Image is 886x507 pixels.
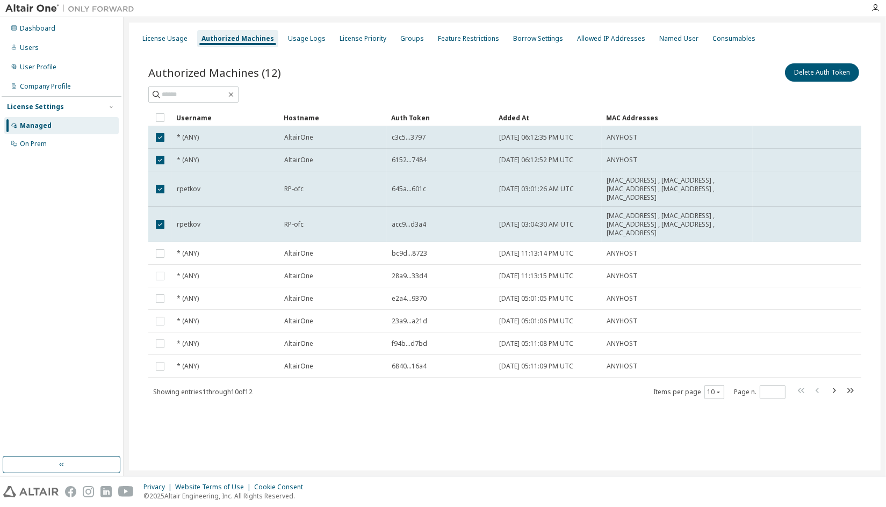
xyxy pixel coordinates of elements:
[20,63,56,71] div: User Profile
[284,249,313,258] span: AltairOne
[177,317,199,325] span: * (ANY)
[177,249,199,258] span: * (ANY)
[100,486,112,497] img: linkedin.svg
[20,82,71,91] div: Company Profile
[176,109,275,126] div: Username
[143,491,309,501] p: © 2025 Altair Engineering, Inc. All Rights Reserved.
[499,156,573,164] span: [DATE] 06:12:52 PM UTC
[438,34,499,43] div: Feature Restrictions
[284,339,313,348] span: AltairOne
[20,44,39,52] div: Users
[400,34,424,43] div: Groups
[392,249,427,258] span: bc9d...8723
[392,133,426,142] span: c3c5...3797
[284,109,383,126] div: Hostname
[392,317,427,325] span: 23a9...a21d
[284,185,304,193] span: RP-ofc
[177,185,200,193] span: rpetkov
[392,185,426,193] span: 645a...601c
[785,63,859,82] button: Delete Auth Token
[577,34,645,43] div: Allowed IP Addresses
[284,220,304,229] span: RP-ofc
[392,362,427,371] span: 6840...16a4
[392,156,427,164] span: 6152...7484
[499,317,573,325] span: [DATE] 05:01:06 PM UTC
[284,156,313,164] span: AltairOne
[177,156,199,164] span: * (ANY)
[288,34,326,43] div: Usage Logs
[607,317,637,325] span: ANYHOST
[153,387,253,396] span: Showing entries 1 through 10 of 12
[607,294,637,303] span: ANYHOST
[499,294,573,303] span: [DATE] 05:01:05 PM UTC
[606,109,748,126] div: MAC Addresses
[707,388,722,396] button: 10
[254,483,309,491] div: Cookie Consent
[607,176,748,202] span: [MAC_ADDRESS] , [MAC_ADDRESS] , [MAC_ADDRESS] , [MAC_ADDRESS] , [MAC_ADDRESS]
[148,65,281,80] span: Authorized Machines (12)
[142,34,188,43] div: License Usage
[20,140,47,148] div: On Prem
[392,272,427,280] span: 28a9...33d4
[284,317,313,325] span: AltairOne
[392,220,426,229] span: acc9...d3a4
[607,249,637,258] span: ANYHOST
[607,156,637,164] span: ANYHOST
[20,24,55,33] div: Dashboard
[5,3,140,14] img: Altair One
[607,339,637,348] span: ANYHOST
[499,272,573,280] span: [DATE] 11:13:15 PM UTC
[284,362,313,371] span: AltairOne
[607,212,748,237] span: [MAC_ADDRESS] , [MAC_ADDRESS] , [MAC_ADDRESS] , [MAC_ADDRESS] , [MAC_ADDRESS]
[653,385,724,399] span: Items per page
[177,133,199,142] span: * (ANY)
[177,362,199,371] span: * (ANY)
[499,133,573,142] span: [DATE] 06:12:35 PM UTC
[607,362,637,371] span: ANYHOST
[734,385,786,399] span: Page n.
[118,486,134,497] img: youtube.svg
[177,339,199,348] span: * (ANY)
[607,133,637,142] span: ANYHOST
[65,486,76,497] img: facebook.svg
[513,34,563,43] div: Borrow Settings
[175,483,254,491] div: Website Terms of Use
[7,103,64,111] div: License Settings
[284,133,313,142] span: AltairOne
[392,339,427,348] span: f94b...d7bd
[391,109,490,126] div: Auth Token
[659,34,698,43] div: Named User
[499,339,573,348] span: [DATE] 05:11:08 PM UTC
[499,249,573,258] span: [DATE] 11:13:14 PM UTC
[177,294,199,303] span: * (ANY)
[499,185,574,193] span: [DATE] 03:01:26 AM UTC
[499,109,597,126] div: Added At
[340,34,386,43] div: License Priority
[83,486,94,497] img: instagram.svg
[499,362,573,371] span: [DATE] 05:11:09 PM UTC
[712,34,755,43] div: Consumables
[607,272,637,280] span: ANYHOST
[284,272,313,280] span: AltairOne
[201,34,274,43] div: Authorized Machines
[3,486,59,497] img: altair_logo.svg
[20,121,52,130] div: Managed
[499,220,574,229] span: [DATE] 03:04:30 AM UTC
[392,294,427,303] span: e2a4...9370
[177,220,200,229] span: rpetkov
[143,483,175,491] div: Privacy
[177,272,199,280] span: * (ANY)
[284,294,313,303] span: AltairOne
